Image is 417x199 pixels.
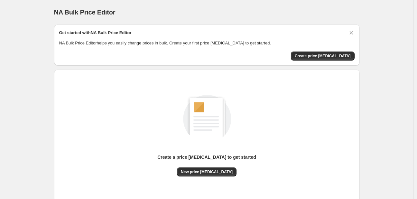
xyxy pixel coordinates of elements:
[177,167,236,176] button: New price [MEDICAL_DATA]
[54,9,116,16] span: NA Bulk Price Editor
[59,40,355,46] p: NA Bulk Price Editor helps you easily change prices in bulk. Create your first price [MEDICAL_DAT...
[181,169,233,175] span: New price [MEDICAL_DATA]
[291,52,355,61] button: Create price change job
[348,30,355,36] button: Dismiss card
[157,154,256,160] p: Create a price [MEDICAL_DATA] to get started
[295,53,351,59] span: Create price [MEDICAL_DATA]
[59,30,132,36] h2: Get started with NA Bulk Price Editor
